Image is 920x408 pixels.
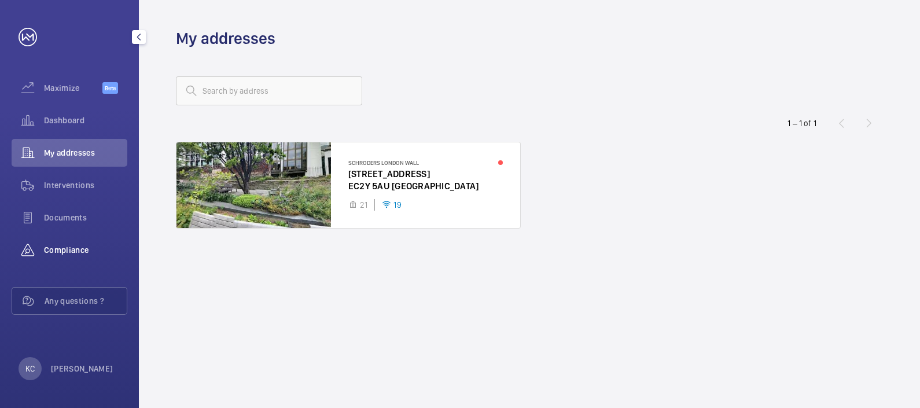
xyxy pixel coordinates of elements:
[44,115,127,126] span: Dashboard
[44,147,127,159] span: My addresses
[176,76,362,105] input: Search by address
[25,363,35,374] p: KC
[176,28,275,49] h1: My addresses
[787,117,816,129] div: 1 – 1 of 1
[45,295,127,307] span: Any questions ?
[44,179,127,191] span: Interventions
[102,82,118,94] span: Beta
[51,363,113,374] p: [PERSON_NAME]
[44,244,127,256] span: Compliance
[44,212,127,223] span: Documents
[44,82,102,94] span: Maximize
